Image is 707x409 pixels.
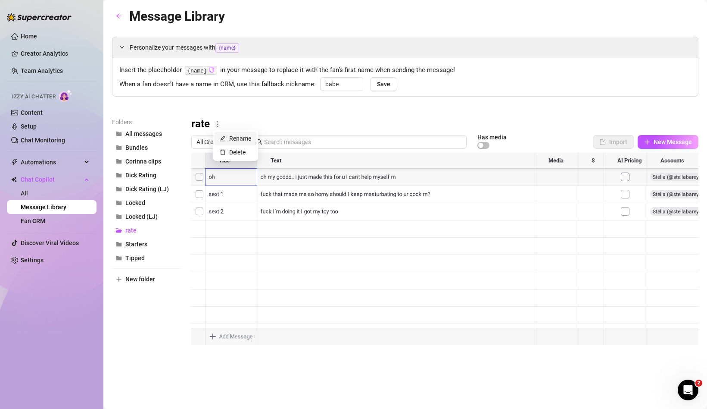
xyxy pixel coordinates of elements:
button: Click to Copy [209,67,215,73]
span: folder [116,145,122,151]
a: Fan CRM [21,217,45,224]
span: {name} [215,43,239,53]
h3: rate [191,117,210,131]
button: Locked [112,196,181,210]
span: folder [116,214,122,220]
a: Home [21,33,37,40]
span: folder [116,131,122,137]
button: Import [593,135,634,149]
span: more [213,120,221,128]
button: Starters [112,237,181,251]
button: All messages [112,127,181,141]
span: folder [116,200,122,206]
span: thunderbolt [11,159,18,166]
article: Message Library [129,6,225,26]
button: New folder [112,272,181,286]
span: Izzy AI Chatter [12,93,56,101]
img: Chat Copilot [11,176,17,182]
a: Settings [21,257,44,264]
button: Corinna clips [112,154,181,168]
span: plus [644,139,650,145]
span: Locked (LJ) [125,213,158,220]
a: Chat Monitoring [21,137,65,144]
button: Locked (LJ) [112,210,181,223]
span: expanded [119,44,125,50]
a: Team Analytics [21,67,63,74]
a: Discover Viral Videos [21,239,79,246]
button: Save [370,77,397,91]
span: folder [116,255,122,261]
span: folder [116,241,122,247]
button: rate [112,223,181,237]
div: Personalize your messages with{name} [112,37,698,58]
span: copy [209,67,215,72]
span: rate [125,227,137,234]
span: New folder [125,276,155,283]
input: Search messages [264,137,461,147]
span: Automations [21,155,82,169]
img: logo-BBDzfeDw.svg [7,13,72,22]
span: Bundles [125,144,148,151]
span: 2 [695,380,702,387]
code: {name} [185,66,217,75]
button: Bundles [112,141,181,154]
span: Chat Copilot [21,173,82,186]
span: folder [116,158,122,164]
button: New Message [638,135,698,149]
article: Folders [112,117,181,127]
span: Corinna clips [125,158,161,165]
span: folder-open [116,227,122,233]
button: Tipped [112,251,181,265]
a: Content [21,109,43,116]
span: Locked [125,199,145,206]
span: Dick Rating [125,172,156,179]
span: arrow-left [116,13,122,19]
span: Save [377,81,390,88]
span: folder [116,186,122,192]
a: Message Library [21,204,66,211]
span: When a fan doesn’t have a name in CRM, use this fallback nickname: [119,79,316,90]
span: folder [116,172,122,178]
img: AI Chatter [59,89,72,102]
a: Setup [21,123,37,130]
span: New Message [654,138,692,145]
article: Has media [477,135,507,140]
span: search [256,139,262,145]
span: All messages [125,130,162,137]
button: Dick Rating (LJ) [112,182,181,196]
span: Tipped [125,255,145,261]
button: Dick Rating [112,168,181,182]
span: plus [116,276,122,282]
a: All [21,190,28,197]
a: Creator Analytics [21,47,90,60]
span: Starters [125,241,147,248]
span: Insert the placeholder in your message to replace it with the fan’s first name when sending the m... [119,65,691,76]
span: All Creators [196,135,235,148]
span: Dick Rating (LJ) [125,186,169,192]
iframe: Intercom live chat [678,380,698,400]
span: Personalize your messages with [130,43,691,53]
